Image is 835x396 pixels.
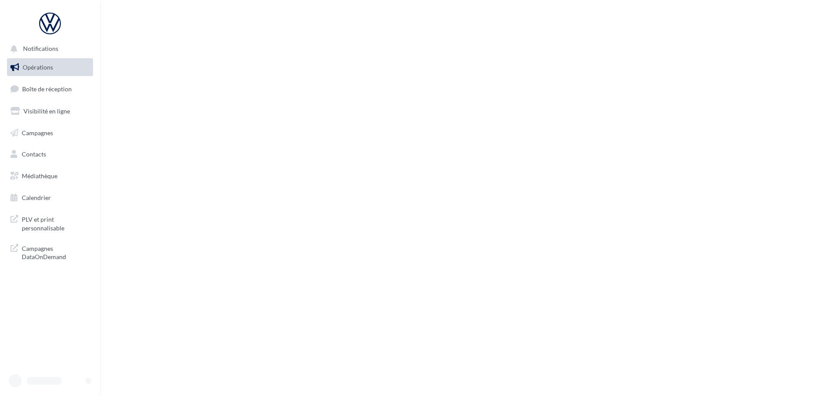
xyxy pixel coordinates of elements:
span: Médiathèque [22,172,57,180]
a: Visibilité en ligne [5,102,95,120]
span: PLV et print personnalisable [22,213,90,232]
span: Campagnes [22,129,53,136]
a: Opérations [5,58,95,77]
span: Calendrier [22,194,51,201]
span: Campagnes DataOnDemand [22,243,90,261]
span: Contacts [22,150,46,158]
a: Calendrier [5,189,95,207]
a: Campagnes [5,124,95,142]
a: Contacts [5,145,95,163]
span: Boîte de réception [22,85,72,93]
a: Boîte de réception [5,80,95,98]
a: Médiathèque [5,167,95,185]
a: Campagnes DataOnDemand [5,239,95,265]
span: Opérations [23,63,53,71]
span: Visibilité en ligne [23,107,70,115]
span: Notifications [23,45,58,53]
a: PLV et print personnalisable [5,210,95,236]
